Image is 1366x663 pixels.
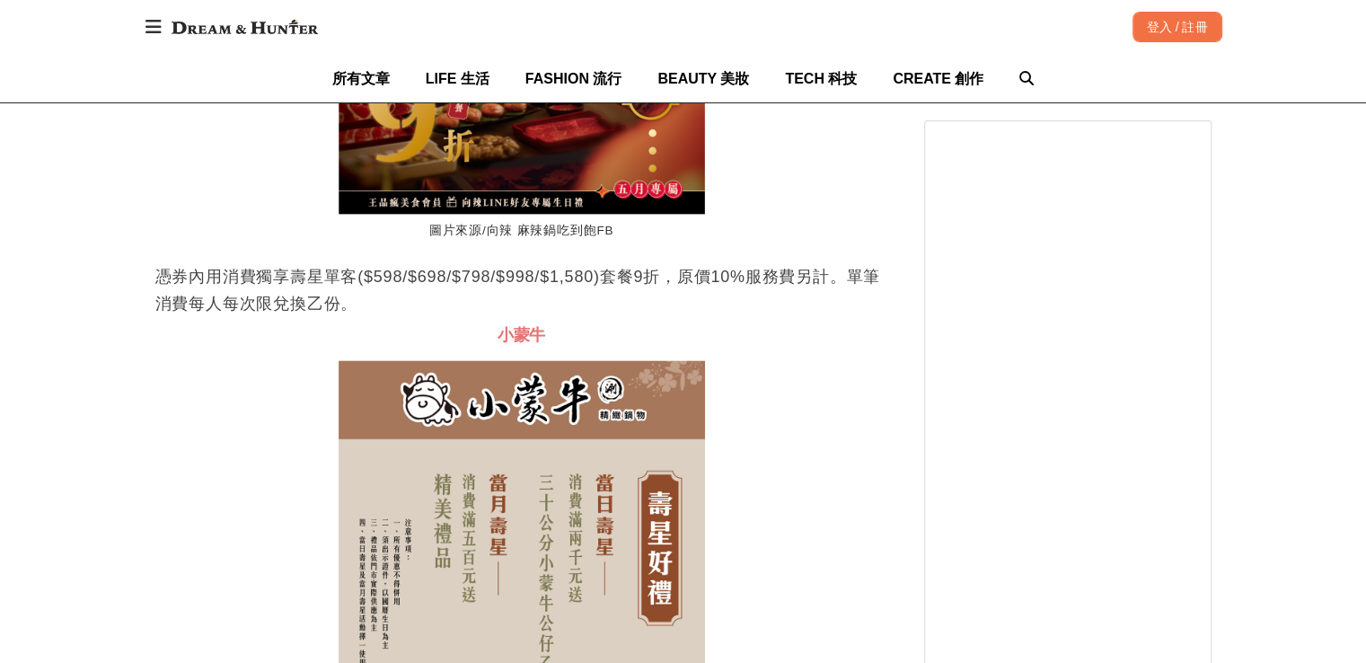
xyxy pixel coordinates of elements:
[893,55,983,102] a: CREATE 創作
[785,71,857,86] span: TECH 科技
[785,55,857,102] a: TECH 科技
[1132,12,1222,42] div: 登入 / 註冊
[525,71,622,86] span: FASHION 流行
[657,55,749,102] a: BEAUTY 美妝
[893,71,983,86] span: CREATE 創作
[657,71,749,86] span: BEAUTY 美妝
[155,263,888,317] p: 憑券內用消費獨享壽星單客($598/$698/$798/$998/$1,580)套餐9折，原價10%服務費另計。單筆消費每人每次限兌換乙份。
[426,71,489,86] span: LIFE 生活
[498,326,545,344] span: 小蒙牛
[332,71,390,86] span: 所有文章
[163,11,327,43] img: Dream & Hunter
[525,55,622,102] a: FASHION 流行
[332,55,390,102] a: 所有文章
[426,55,489,102] a: LIFE 生活
[339,214,705,249] figcaption: 圖片來源/向辣 麻辣鍋吃到飽FB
